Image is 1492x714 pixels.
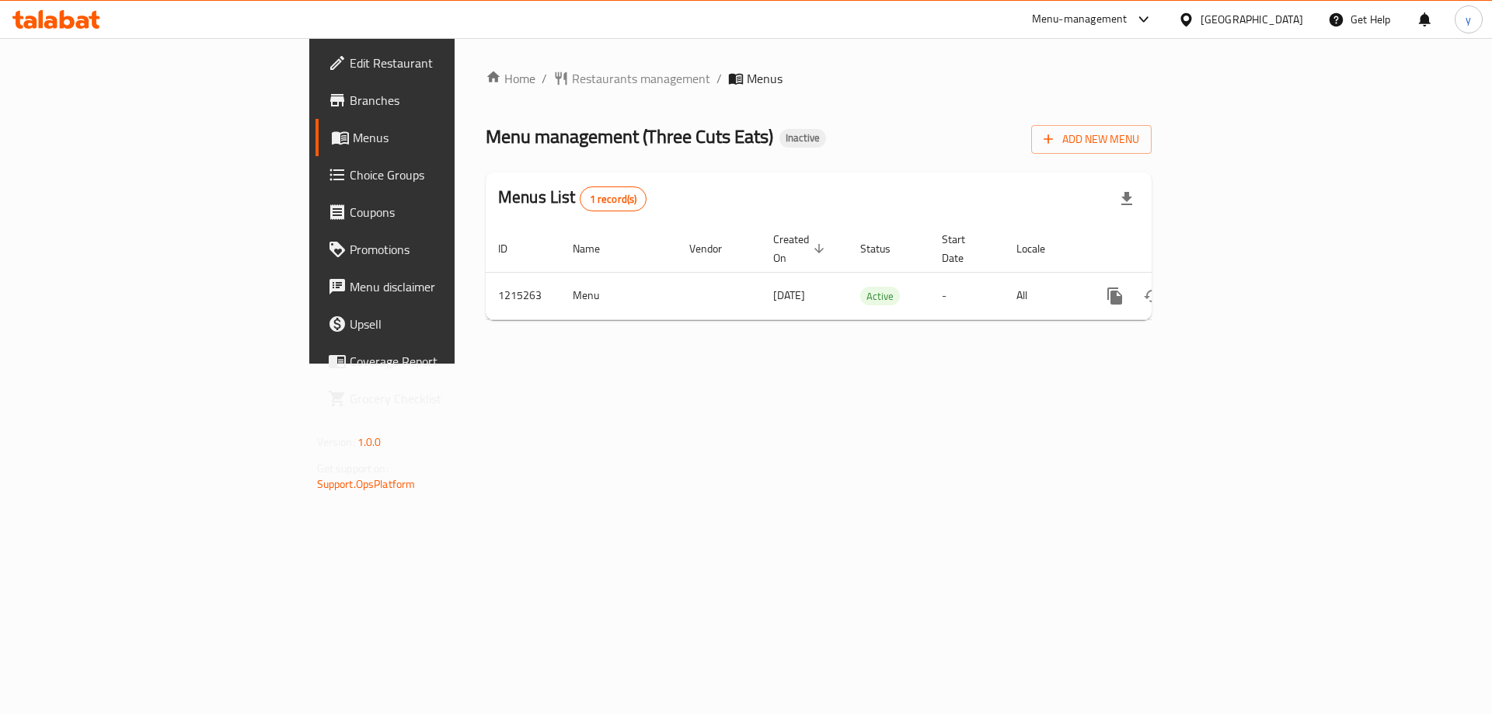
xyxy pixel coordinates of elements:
[315,82,559,119] a: Branches
[315,156,559,193] a: Choice Groups
[486,225,1258,320] table: enhanced table
[573,239,620,258] span: Name
[315,343,559,380] a: Coverage Report
[350,240,546,259] span: Promotions
[350,277,546,296] span: Menu disclaimer
[1096,277,1134,315] button: more
[350,203,546,221] span: Coupons
[1201,11,1303,28] div: [GEOGRAPHIC_DATA]
[315,193,559,231] a: Coupons
[860,287,900,305] div: Active
[317,432,355,452] span: Version:
[580,192,647,207] span: 1 record(s)
[1004,272,1084,319] td: All
[315,268,559,305] a: Menu disclaimer
[350,352,546,371] span: Coverage Report
[773,285,805,305] span: [DATE]
[580,186,647,211] div: Total records count
[779,131,826,145] span: Inactive
[689,239,742,258] span: Vendor
[315,231,559,268] a: Promotions
[1134,277,1171,315] button: Change Status
[317,458,389,479] span: Get support on:
[560,272,677,319] td: Menu
[350,315,546,333] span: Upsell
[942,230,985,267] span: Start Date
[315,119,559,156] a: Menus
[1084,225,1258,273] th: Actions
[1031,125,1152,154] button: Add New Menu
[572,69,710,88] span: Restaurants management
[350,91,546,110] span: Branches
[716,69,722,88] li: /
[350,165,546,184] span: Choice Groups
[1032,10,1128,29] div: Menu-management
[1044,130,1139,149] span: Add New Menu
[860,239,911,258] span: Status
[929,272,1004,319] td: -
[773,230,829,267] span: Created On
[1108,180,1145,218] div: Export file
[350,54,546,72] span: Edit Restaurant
[315,380,559,417] a: Grocery Checklist
[357,432,382,452] span: 1.0.0
[486,119,773,154] span: Menu management ( Three Cuts Eats )
[553,69,710,88] a: Restaurants management
[1466,11,1471,28] span: y
[498,186,647,211] h2: Menus List
[317,474,416,494] a: Support.OpsPlatform
[315,305,559,343] a: Upsell
[498,239,528,258] span: ID
[860,287,900,305] span: Active
[779,129,826,148] div: Inactive
[1016,239,1065,258] span: Locale
[747,69,783,88] span: Menus
[315,44,559,82] a: Edit Restaurant
[350,389,546,408] span: Grocery Checklist
[486,69,1152,88] nav: breadcrumb
[353,128,546,147] span: Menus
